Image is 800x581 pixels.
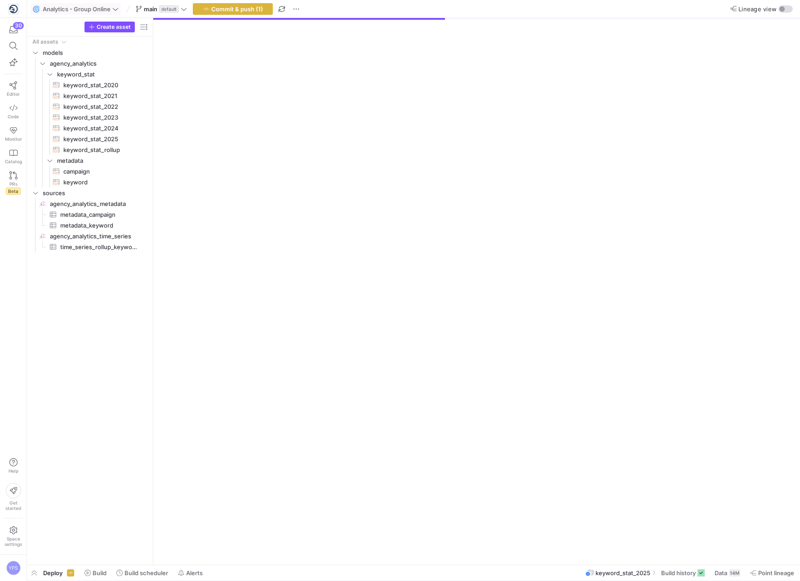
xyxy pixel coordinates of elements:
span: Commit & push (1) [211,5,263,13]
a: keyword_stat_2023​​​​​​​​​​ [31,112,149,123]
span: Monitor [5,136,22,142]
span: Deploy [43,569,62,577]
button: Point lineage [746,565,798,581]
button: YPS [4,559,23,577]
div: Press SPACE to select this row. [31,36,149,47]
span: sources [43,188,148,198]
span: Alerts [186,569,203,577]
span: Build [93,569,107,577]
a: Catalog [4,145,23,168]
span: keyword_stat_2025​​​​​​​​​​ [63,134,139,144]
span: agency_analytics [50,58,148,69]
div: Press SPACE to select this row. [31,112,149,123]
span: Point lineage [758,569,794,577]
div: Press SPACE to select this row. [31,166,149,177]
img: https://storage.googleapis.com/y42-prod-data-exchange/images/yakPloC5i6AioCi4fIczWrDfRkcT4LKn1FCT... [9,4,18,13]
div: Press SPACE to select this row. [31,144,149,155]
span: metadata [57,156,148,166]
span: agency_analytics_metadata​​​​​​​​ [50,199,148,209]
a: keyword_stat_2020​​​​​​​​​​ [31,80,149,90]
span: keyword_stat_2021​​​​​​​​​​ [63,91,139,101]
div: All assets [32,39,58,45]
span: Beta [6,188,21,195]
span: keyword_stat_2025 [596,569,650,577]
span: metadata_keyword​​​​​​​​​ [60,220,139,231]
button: Alerts [174,565,207,581]
span: keyword_stat_2023​​​​​​​​​​ [63,112,139,123]
span: agency_analytics_time_series​​​​​​​​ [50,231,148,241]
span: Help [8,468,19,474]
a: Monitor [4,123,23,145]
a: keyword_stat_2022​​​​​​​​​​ [31,101,149,112]
a: keyword​​​​​​​​​​ [31,177,149,188]
a: agency_analytics_metadata​​​​​​​​ [31,198,149,209]
span: Build scheduler [124,569,168,577]
span: keyword_stat_2022​​​​​​​​​​ [63,102,139,112]
div: Press SPACE to select this row. [31,220,149,231]
button: Help [4,454,23,478]
span: Catalog [5,159,22,164]
span: Data [715,569,727,577]
a: metadata_campaign​​​​​​​​​ [31,209,149,220]
div: Press SPACE to select this row. [31,123,149,134]
span: Editor [7,91,20,97]
span: keyword_stat [57,69,148,80]
a: keyword_stat_2025​​​​​​​​​​ [31,134,149,144]
span: 🌀 [33,6,39,12]
div: Press SPACE to select this row. [31,101,149,112]
a: https://storage.googleapis.com/y42-prod-data-exchange/images/yakPloC5i6AioCi4fIczWrDfRkcT4LKn1FCT... [4,1,23,17]
span: main [144,5,157,13]
span: Build history [661,569,696,577]
span: Get started [5,500,21,511]
div: 30 [13,22,24,29]
div: Press SPACE to select this row. [31,134,149,144]
div: Press SPACE to select this row. [31,209,149,220]
span: Space settings [4,536,22,547]
a: PRsBeta [4,168,23,198]
a: metadata_keyword​​​​​​​​​ [31,220,149,231]
button: Build [80,565,111,581]
a: keyword_stat_2021​​​​​​​​​​ [31,90,149,101]
span: keyword​​​​​​​​​​ [63,177,139,188]
div: Press SPACE to select this row. [31,47,149,58]
span: time_series_rollup_keyword_stat_rollup​​​​​​​​​ [60,242,139,252]
button: Build scheduler [112,565,172,581]
div: 14M [729,569,740,577]
button: Commit & push (1) [193,3,273,15]
span: Analytics - Group Online [43,5,111,13]
div: Press SPACE to select this row. [31,198,149,209]
a: campaign​​​​​​​​​​ [31,166,149,177]
span: keyword_stat_2020​​​​​​​​​​ [63,80,139,90]
button: Data14M [711,565,744,581]
a: time_series_rollup_keyword_stat_rollup​​​​​​​​​ [31,241,149,252]
span: models [43,48,148,58]
a: agency_analytics_time_series​​​​​​​​ [31,231,149,241]
div: Press SPACE to select this row. [31,58,149,69]
div: Press SPACE to select this row. [31,231,149,241]
div: Press SPACE to select this row. [31,177,149,188]
div: YPS [6,561,21,575]
div: Press SPACE to select this row. [31,90,149,101]
span: metadata_campaign​​​​​​​​​ [60,210,139,220]
button: Create asset [84,22,135,32]
span: default [159,5,179,13]
span: Create asset [97,24,131,30]
div: Press SPACE to select this row. [31,188,149,198]
div: Press SPACE to select this row. [31,155,149,166]
a: Editor [4,78,23,100]
button: Build history [657,565,709,581]
span: Lineage view [738,5,777,13]
a: keyword_stat_2024​​​​​​​​​​ [31,123,149,134]
button: 30 [4,22,23,38]
button: Getstarted [4,479,23,514]
span: keyword_stat_rollup​​​​​​​​​​ [63,145,139,155]
span: campaign​​​​​​​​​​ [63,166,139,177]
a: Code [4,100,23,123]
div: Press SPACE to select this row. [31,80,149,90]
button: maindefault [133,3,189,15]
span: Code [8,114,19,119]
a: Spacesettings [4,522,23,551]
div: Press SPACE to select this row. [31,69,149,80]
button: 🌀Analytics - Group Online [31,3,121,15]
span: keyword_stat_2024​​​​​​​​​​ [63,123,139,134]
